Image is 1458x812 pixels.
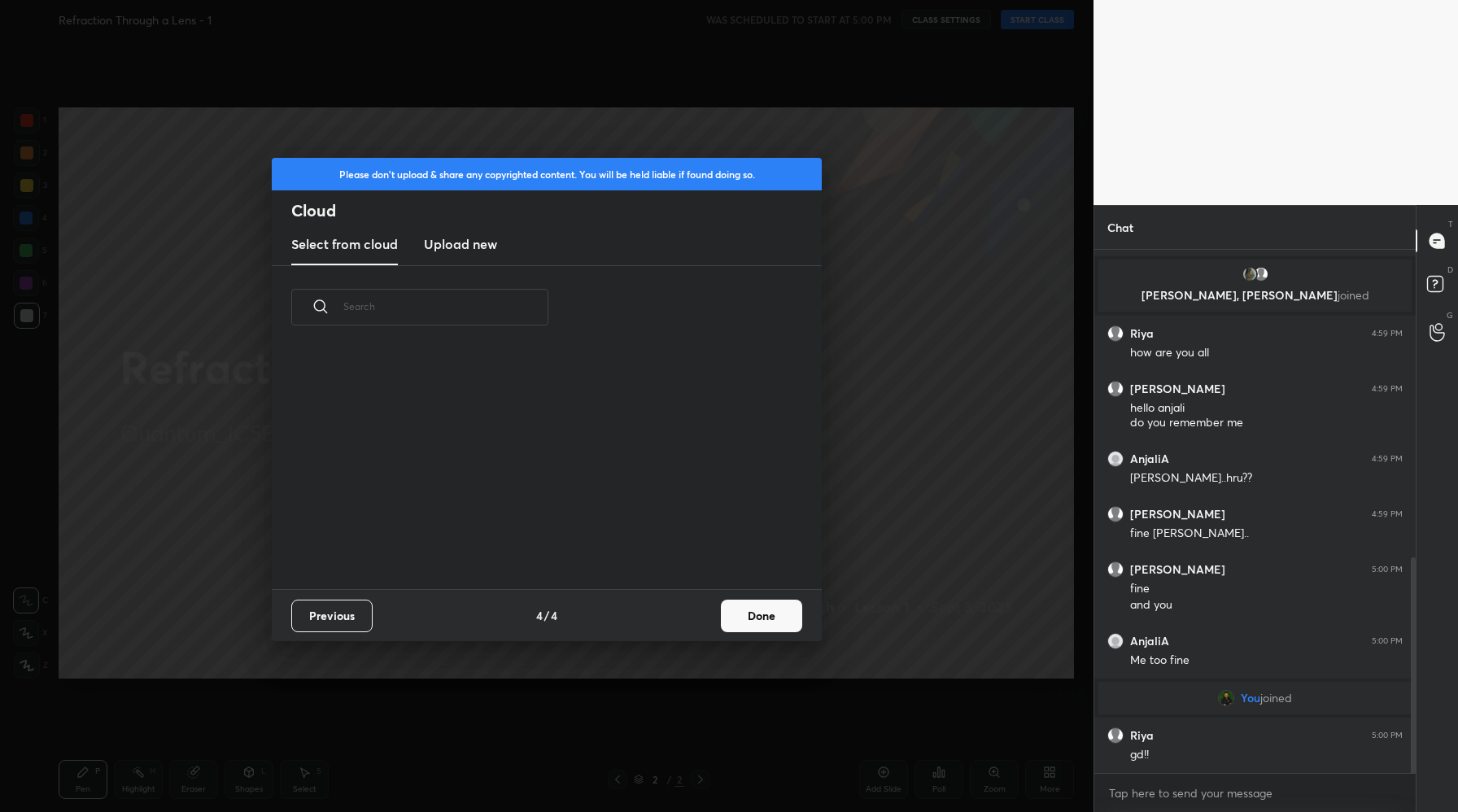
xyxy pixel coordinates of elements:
p: G [1447,309,1453,321]
img: 410517762e8445fe8437b2e04a8415d4.jpg [1242,266,1258,282]
button: Previous [291,600,373,632]
div: how are you all [1130,345,1403,361]
div: [PERSON_NAME]..hru?? [1130,470,1403,487]
div: 4:59 PM [1372,509,1403,519]
h4: 4 [536,607,543,624]
img: default.png [1107,506,1124,522]
img: default.png [1107,381,1124,397]
p: [PERSON_NAME], [PERSON_NAME] [1108,289,1402,302]
div: 4:59 PM [1372,329,1403,338]
img: default.png [1107,325,1124,342]
div: fine [PERSON_NAME].. [1130,526,1403,542]
img: 860239e22ae946fc98acd3800b68396d.jpg [1107,633,1124,649]
p: D [1447,264,1453,276]
div: 5:00 PM [1372,565,1403,574]
p: T [1448,218,1453,230]
span: You [1241,692,1260,705]
div: grid [272,344,802,589]
div: 5:00 PM [1372,731,1403,740]
div: grid [1094,250,1416,773]
h6: [PERSON_NAME] [1130,562,1225,577]
span: joined [1338,287,1369,303]
p: Chat [1094,206,1146,249]
img: default.png [1107,727,1124,744]
img: d648a8df70ee45efb8ede890284a0203.jpg [1218,690,1234,706]
h6: Riya [1130,326,1154,341]
h6: AnjaliA [1130,452,1169,466]
h2: Cloud [291,200,822,221]
img: default.png [1253,266,1269,282]
div: 4:59 PM [1372,384,1403,394]
div: 4:59 PM [1372,454,1403,464]
div: fine [1130,581,1403,597]
div: 5:00 PM [1372,636,1403,646]
button: Done [721,600,802,632]
h3: Select from cloud [291,234,398,254]
h6: [PERSON_NAME] [1130,507,1225,522]
h4: / [544,607,549,624]
div: Please don't upload & share any copyrighted content. You will be held liable if found doing so. [272,158,822,190]
h3: Upload new [424,234,497,254]
h6: Riya [1130,728,1154,743]
h4: 4 [551,607,557,624]
span: joined [1260,692,1292,705]
img: 860239e22ae946fc98acd3800b68396d.jpg [1107,451,1124,467]
img: default.png [1107,561,1124,578]
div: gd!! [1130,747,1403,763]
h6: [PERSON_NAME] [1130,382,1225,396]
div: Me too fine [1130,653,1403,669]
h6: AnjaliA [1130,634,1169,648]
div: hello anjali do you remember me [1130,400,1403,431]
div: and you [1130,597,1403,613]
input: Search [343,272,548,341]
